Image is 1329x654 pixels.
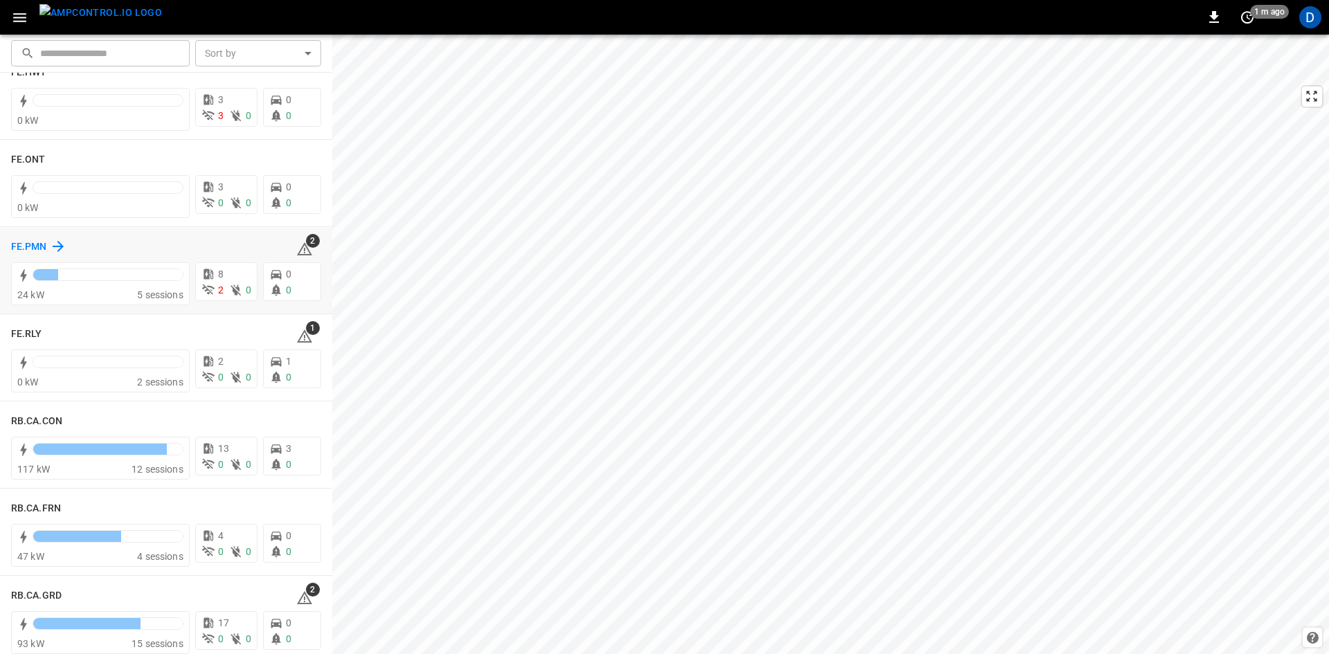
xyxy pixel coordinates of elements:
[218,94,224,105] span: 3
[17,289,44,300] span: 24 kW
[11,65,47,80] h6: FE.HWY
[218,269,224,280] span: 8
[218,443,229,454] span: 13
[17,638,44,649] span: 93 kW
[137,289,183,300] span: 5 sessions
[286,546,291,557] span: 0
[218,546,224,557] span: 0
[218,110,224,121] span: 3
[246,633,251,644] span: 0
[137,376,183,388] span: 2 sessions
[218,530,224,541] span: 4
[286,356,291,367] span: 1
[286,94,291,105] span: 0
[246,546,251,557] span: 0
[17,376,39,388] span: 0 kW
[306,583,320,597] span: 2
[286,284,291,296] span: 0
[17,202,39,213] span: 0 kW
[218,197,224,208] span: 0
[218,633,224,644] span: 0
[132,464,183,475] span: 12 sessions
[286,372,291,383] span: 0
[218,284,224,296] span: 2
[286,197,291,208] span: 0
[1299,6,1321,28] div: profile-icon
[218,181,224,192] span: 3
[218,372,224,383] span: 0
[246,110,251,121] span: 0
[17,115,39,126] span: 0 kW
[11,327,42,342] h6: FE.RLY
[286,269,291,280] span: 0
[39,4,162,21] img: ampcontrol.io logo
[218,617,229,628] span: 17
[286,110,291,121] span: 0
[286,459,291,470] span: 0
[17,551,44,562] span: 47 kW
[132,638,183,649] span: 15 sessions
[286,443,291,454] span: 3
[11,414,62,429] h6: RB.CA.CON
[246,459,251,470] span: 0
[11,501,61,516] h6: RB.CA.FRN
[137,551,183,562] span: 4 sessions
[11,152,46,167] h6: FE.ONT
[246,372,251,383] span: 0
[17,464,50,475] span: 117 kW
[218,356,224,367] span: 2
[11,588,62,603] h6: RB.CA.GRD
[332,35,1329,654] canvas: Map
[246,284,251,296] span: 0
[286,633,291,644] span: 0
[306,321,320,335] span: 1
[1250,5,1289,19] span: 1 m ago
[218,459,224,470] span: 0
[306,234,320,248] span: 2
[286,617,291,628] span: 0
[1236,6,1258,28] button: set refresh interval
[286,181,291,192] span: 0
[246,197,251,208] span: 0
[286,530,291,541] span: 0
[11,239,47,255] h6: FE.PMN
